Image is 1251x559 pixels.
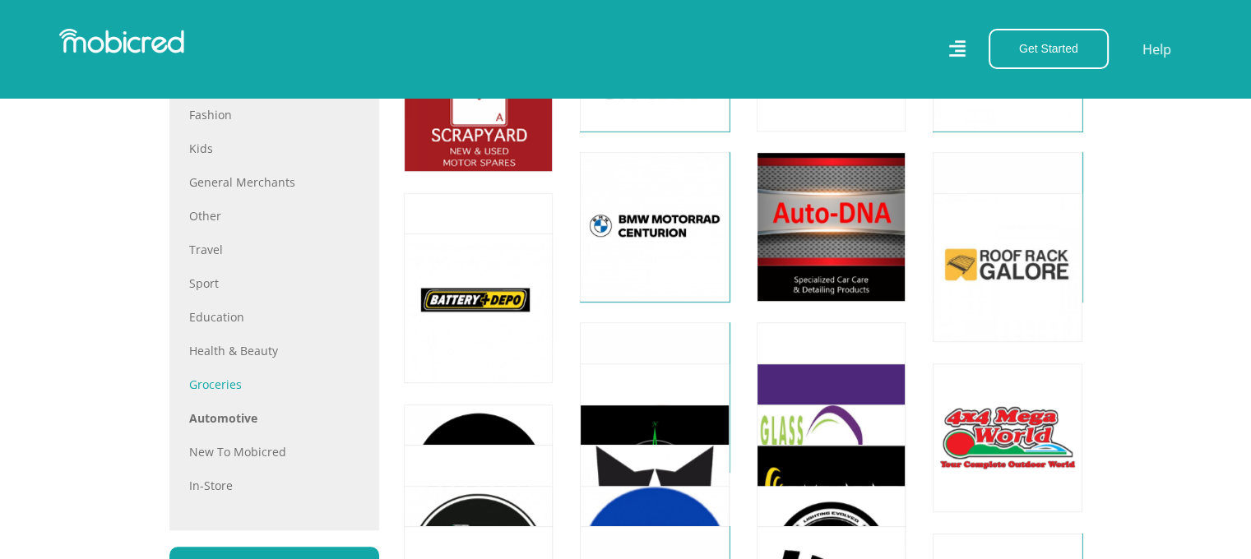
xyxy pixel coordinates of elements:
a: Sport [189,275,359,292]
a: Automotive [189,409,359,427]
a: General Merchants [189,173,359,191]
a: In-store [189,477,359,494]
a: Other [189,207,359,224]
a: Travel [189,241,359,258]
a: Education [189,308,359,326]
img: Mobicred [59,29,184,53]
a: Fashion [189,106,359,123]
a: New to Mobicred [189,443,359,460]
a: Health & Beauty [189,342,359,359]
button: Get Started [989,29,1109,69]
a: Kids [189,140,359,157]
a: Groceries [189,376,359,393]
a: Help [1142,39,1172,60]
